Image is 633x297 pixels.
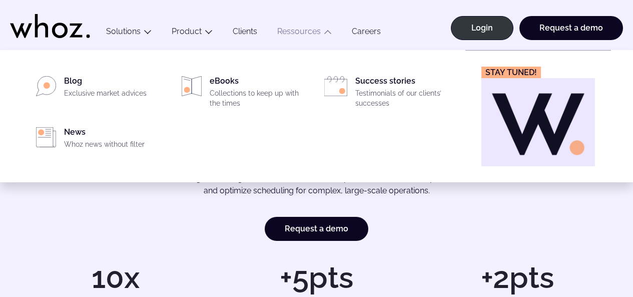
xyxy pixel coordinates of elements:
a: Careers [342,27,391,40]
iframe: Chatbot [567,231,619,283]
h1: +5pts [221,262,412,292]
div: Success stories [355,76,453,112]
p: Leverage AI and agent-led orchestration to map skills, match talent to projects, and optimize sch... [50,172,583,197]
a: Request a demo [265,217,368,241]
a: Product [172,27,202,36]
img: PICTO_BLOG.svg [36,76,56,96]
a: Ressources [277,27,321,36]
h1: 10x [20,262,211,292]
a: eBooksCollections to keep up with the times [174,76,307,112]
a: Clients [223,27,267,40]
img: PICTO_LIVRES.svg [182,76,202,96]
a: Success storiesTestimonials of our clients’ successes [320,76,453,112]
p: Collections to keep up with the times [210,89,307,108]
div: Blog [64,76,162,102]
p: Exclusive market advices [64,89,162,99]
div: News [64,127,162,153]
img: PICTO_EVENEMENTS.svg [324,76,347,96]
p: Testimonials of our clients’ successes [355,89,453,108]
a: Login [451,16,513,40]
a: BlogExclusive market advices [28,76,162,102]
h1: +2pts [422,262,613,292]
p: Whoz news without filter [64,140,162,150]
div: eBooks [210,76,307,112]
img: PICTO_PRESSE-ET-ACTUALITE-1.svg [36,127,56,147]
button: Solutions [96,27,162,40]
button: Product [162,27,223,40]
a: NewsWhoz news without filter [28,127,162,153]
button: Ressources [267,27,342,40]
a: Stay tuned! [481,67,595,166]
figcaption: Stay tuned! [481,67,541,78]
a: Request a demo [519,16,623,40]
